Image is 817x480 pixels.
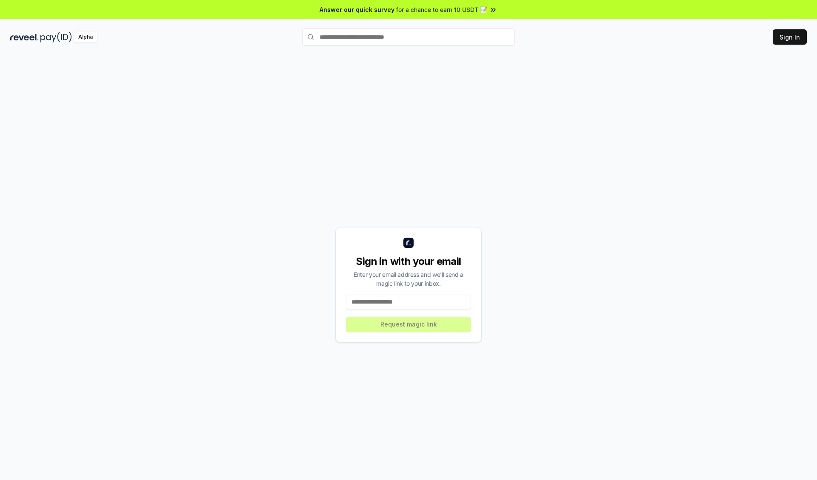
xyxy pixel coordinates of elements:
img: reveel_dark [10,32,39,43]
div: Alpha [74,32,97,43]
div: Sign in with your email [346,255,471,268]
img: logo_small [403,238,414,248]
div: Enter your email address and we’ll send a magic link to your inbox. [346,270,471,288]
span: for a chance to earn 10 USDT 📝 [396,5,487,14]
button: Sign In [773,29,807,45]
img: pay_id [40,32,72,43]
span: Answer our quick survey [320,5,394,14]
